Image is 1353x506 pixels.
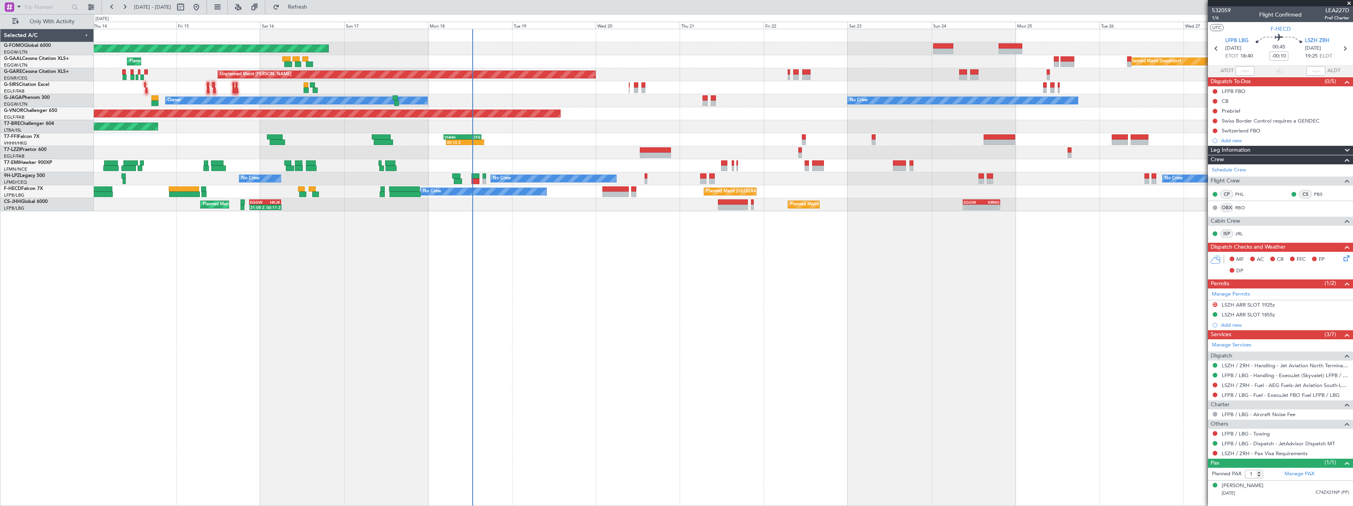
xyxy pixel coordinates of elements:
[1212,470,1241,478] label: Planned PAX
[266,205,281,210] div: 06:11 Z
[1305,37,1329,45] span: LSZH ZRH
[281,4,314,10] span: Refresh
[4,69,22,74] span: G-GARE
[963,205,982,210] div: -
[1284,470,1314,478] a: Manage PAX
[963,200,982,205] div: EGGW
[1314,191,1332,198] a: PBS
[260,22,344,29] div: Sat 16
[1222,108,1240,114] div: Prebrief
[1222,450,1308,457] a: LSZH / ZRH - Pax Visa Requirements
[1210,24,1224,31] button: UTC
[1221,322,1349,328] div: Add new
[1211,330,1231,339] span: Services
[1221,67,1234,75] span: ATOT
[4,95,22,100] span: G-JAGA
[4,153,24,159] a: EGLF/FAB
[9,15,86,28] button: Only With Activity
[982,205,1000,210] div: -
[1222,362,1349,369] a: LSZH / ZRH - Handling - Jet Aviation North Terminal LSZH / ZRH
[4,186,21,191] span: F-HECD
[1212,15,1231,21] span: 1/6
[932,22,1016,29] div: Sun 24
[4,199,21,204] span: CS-JHH
[1297,256,1306,264] span: FFC
[1222,382,1349,389] a: LSZH / ZRH - Fuel - AEG Fuels-Jet Aviation South-LSZH/ZRH
[4,166,27,172] a: LFMN/NCE
[4,134,39,139] a: T7-FFIFalcon 7X
[4,205,24,211] a: LFPB/LBG
[4,108,23,113] span: G-VNOR
[4,121,54,126] a: T7-BREChallenger 604
[1016,22,1100,29] div: Mon 25
[1211,459,1219,468] span: Pax
[250,200,265,205] div: EGGW
[1271,25,1291,33] span: F-HECD
[1183,22,1267,29] div: Wed 27
[4,82,49,87] a: G-SIRSCitation Excel
[1211,217,1240,226] span: Cabin Crew
[764,22,848,29] div: Fri 22
[4,101,28,107] a: EGGW/LTN
[423,186,441,197] div: No Crew
[4,147,47,152] a: T7-LZZIPraetor 600
[1325,279,1336,287] span: (1/2)
[220,69,291,80] div: Unplanned Maint [PERSON_NAME]
[1273,43,1285,51] span: 00:45
[1220,229,1233,238] div: ISP
[1236,267,1243,275] span: DP
[512,22,596,29] div: Tue 19
[92,22,176,29] div: Thu 14
[1222,440,1335,447] a: LFPB / LBG - Dispatch - JetAdvisor Dispatch MT
[4,147,20,152] span: T7-LZZI
[1211,243,1286,252] span: Dispatch Checks and Weather
[4,127,22,133] a: LTBA/ISL
[982,200,1000,205] div: KRNO
[4,75,28,81] a: EGNR/CEG
[344,22,428,29] div: Sun 17
[4,114,24,120] a: EGLF/FAB
[1100,22,1183,29] div: Tue 26
[596,22,680,29] div: Wed 20
[1235,191,1253,198] a: PHL
[428,22,512,29] div: Mon 18
[1277,256,1284,264] span: CR
[269,1,317,13] button: Refresh
[241,173,259,184] div: No Crew
[1212,6,1231,15] span: 532059
[4,140,27,146] a: VHHH/HKG
[1211,352,1232,361] span: Dispatch
[176,22,260,29] div: Fri 15
[4,173,45,178] a: 9H-LPZLegacy 500
[4,69,69,74] a: G-GARECessna Citation XLS+
[134,4,171,11] span: [DATE] - [DATE]
[1222,301,1275,308] div: LSZH ARR SLOT 1925z
[129,56,158,67] div: Planned Maint
[1305,52,1318,60] span: 19:25
[20,19,83,24] span: Only With Activity
[1211,420,1228,429] span: Others
[1211,77,1250,86] span: Dispatch To-Dos
[4,43,51,48] a: G-FOMOGlobal 6000
[1225,45,1241,52] span: [DATE]
[4,134,18,139] span: T7-FFI
[4,43,24,48] span: G-FOMO
[1211,177,1240,186] span: Flight Crew
[1325,6,1349,15] span: LEA227D
[1327,67,1340,75] span: ALDT
[1212,166,1246,174] a: Schedule Crew
[4,160,19,165] span: T7-EMI
[4,199,48,204] a: CS-JHHGlobal 6000
[1257,256,1264,264] span: AC
[1222,411,1295,418] a: LFPB / LBG - Aircraft Noise Fee
[1222,117,1319,124] div: Swiss Border Control requires a GENDEC
[168,95,181,106] div: Owner
[1236,66,1254,76] input: --:--
[24,1,69,13] input: Trip Number
[1325,15,1349,21] span: Pref Charter
[1225,37,1249,45] span: LFPB LBG
[1211,279,1229,288] span: Permits
[4,108,57,113] a: G-VNORChallenger 650
[1213,302,1217,307] button: D
[4,82,19,87] span: G-SIRS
